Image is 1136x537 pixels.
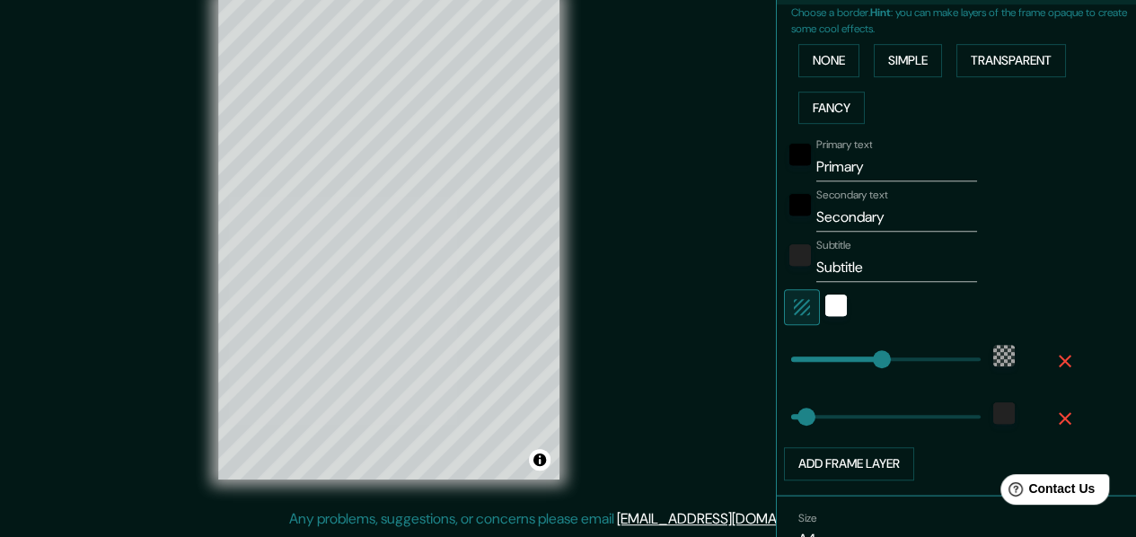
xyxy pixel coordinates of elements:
[816,188,888,203] label: Secondary text
[976,467,1116,517] iframe: Help widget launcher
[798,92,865,125] button: Fancy
[289,508,841,530] p: Any problems, suggestions, or concerns please email .
[825,295,847,316] button: white
[798,509,817,524] label: Size
[789,244,811,266] button: color-222222
[993,402,1015,424] button: color-222222
[874,44,942,77] button: Simple
[529,449,550,471] button: Toggle attribution
[816,238,851,253] label: Subtitle
[617,509,839,528] a: [EMAIL_ADDRESS][DOMAIN_NAME]
[993,345,1015,366] button: color-55555544
[870,5,891,20] b: Hint
[956,44,1066,77] button: Transparent
[816,137,872,153] label: Primary text
[791,4,1136,37] p: Choose a border. : you can make layers of the frame opaque to create some cool effects.
[789,194,811,216] button: black
[798,44,859,77] button: None
[784,447,914,480] button: Add frame layer
[789,144,811,165] button: black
